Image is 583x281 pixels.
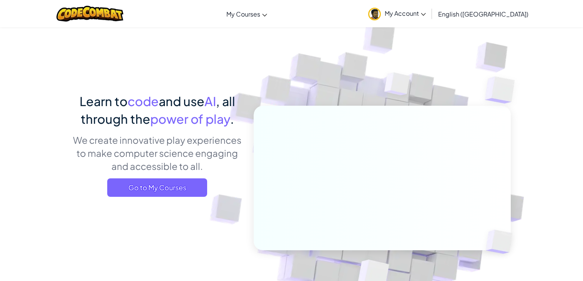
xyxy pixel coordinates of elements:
span: AI [204,93,216,109]
img: Overlap cubes [470,58,536,123]
span: My Account [385,9,426,17]
span: English ([GEOGRAPHIC_DATA]) [438,10,528,18]
span: My Courses [226,10,260,18]
a: English ([GEOGRAPHIC_DATA]) [434,3,532,24]
span: power of play [150,111,230,126]
a: Go to My Courses [107,178,207,197]
img: CodeCombat logo [56,6,124,22]
a: My Account [364,2,430,26]
img: Overlap cubes [370,57,425,115]
p: We create innovative play experiences to make computer science engaging and accessible to all. [73,133,242,173]
span: . [230,111,234,126]
span: and use [159,93,204,109]
span: code [128,93,159,109]
img: avatar [368,8,381,20]
span: Learn to [80,93,128,109]
a: My Courses [223,3,271,24]
img: Overlap cubes [473,214,530,270]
